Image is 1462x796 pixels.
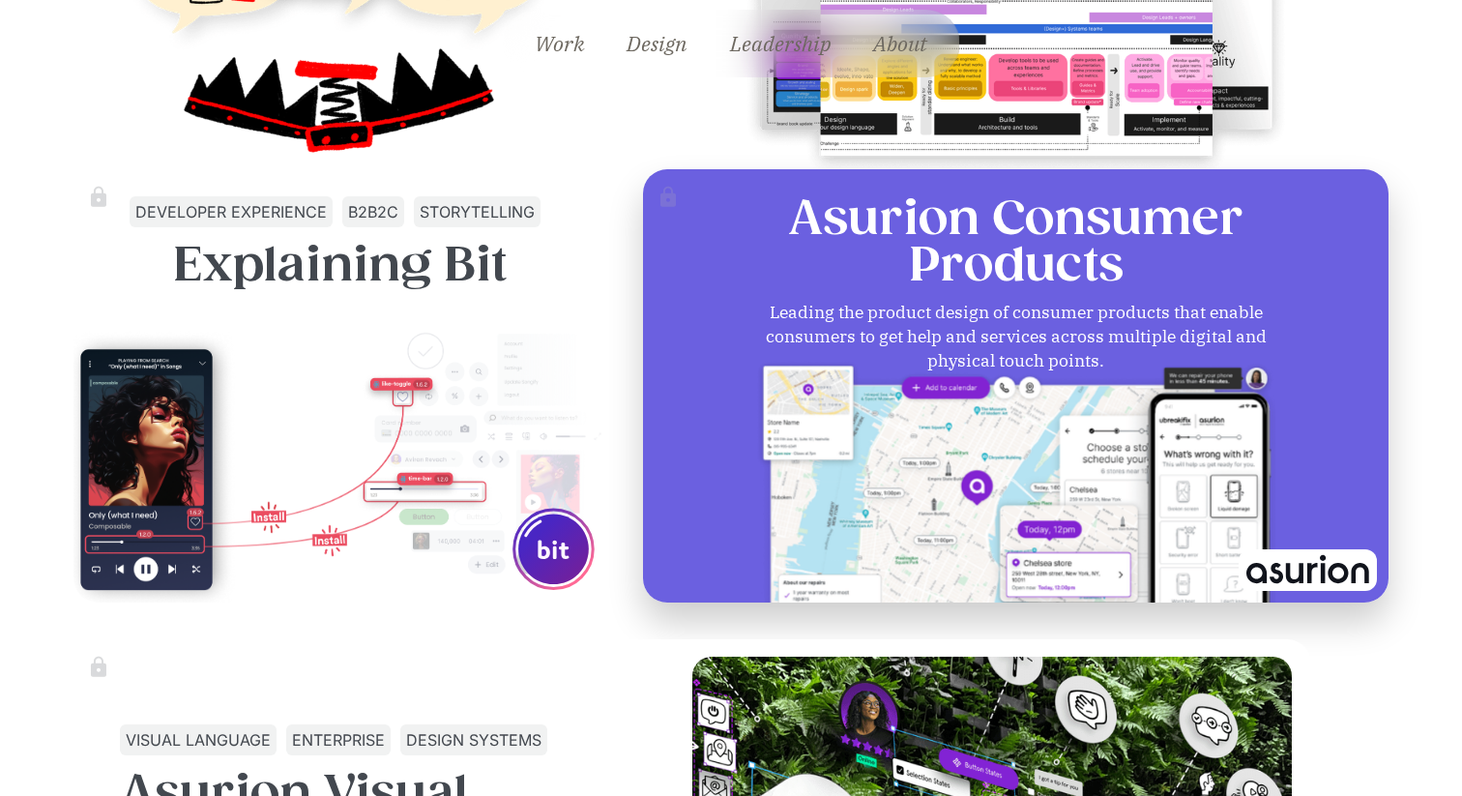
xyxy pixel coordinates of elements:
a: developer experienceb2b2cstorytellingExplaining Bit [73,169,606,603]
div: design systems [406,726,541,753]
div: Leading the product design of consumer products that enable consumers to get help and services ac... [750,301,1282,372]
h3: Asurion Consumer Products [788,194,1243,287]
a: Work [518,22,602,65]
div: storytelling [420,198,535,225]
div: b2b2c [348,198,398,225]
div: visual language [126,726,271,753]
a: Design [610,22,705,65]
a: Leadership [713,22,848,65]
a: About [856,22,944,65]
div: developer experience [135,198,327,225]
h3: Explaining Bit [173,241,507,287]
a: Asurion ConsumerProductsLeading the product design of consumer products that enable consumers to ... [643,169,1389,603]
div: enterprise [292,726,385,753]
